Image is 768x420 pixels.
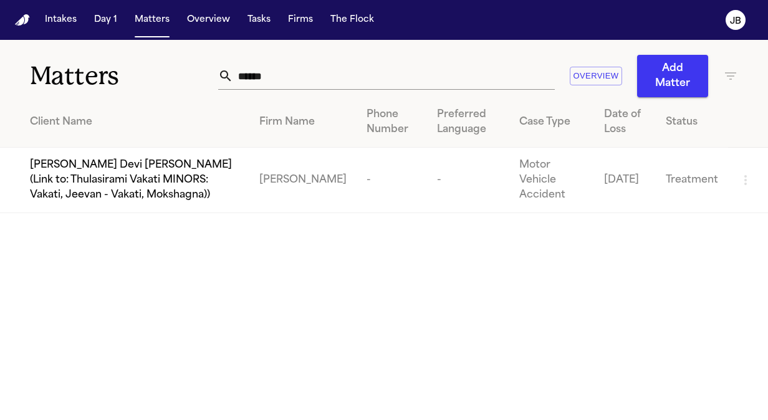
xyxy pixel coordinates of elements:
div: Case Type [519,115,584,130]
button: Intakes [40,9,82,31]
td: [PERSON_NAME] [249,148,357,213]
button: Tasks [242,9,276,31]
div: Phone Number [367,107,417,137]
button: Day 1 [89,9,122,31]
div: Preferred Language [437,107,499,137]
text: JB [730,17,741,26]
div: Date of Loss [604,107,646,137]
td: [DATE] [594,148,656,213]
button: The Flock [325,9,379,31]
button: Matters [130,9,175,31]
a: Home [15,14,30,26]
div: Firm Name [259,115,347,130]
td: Treatment [656,148,728,213]
button: Add Matter [637,55,708,97]
div: Status [666,115,718,130]
td: - [357,148,427,213]
button: Overview [182,9,235,31]
button: Overview [570,67,622,86]
td: Motor Vehicle Accident [509,148,594,213]
span: [PERSON_NAME] Devi [PERSON_NAME] (Link to: Thulasirami Vakati MINORS: Vakati, Jeevan - Vakati, Mo... [30,158,239,203]
div: Client Name [30,115,239,130]
img: Finch Logo [15,14,30,26]
button: Firms [283,9,318,31]
td: - [427,148,509,213]
h1: Matters [30,60,218,92]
